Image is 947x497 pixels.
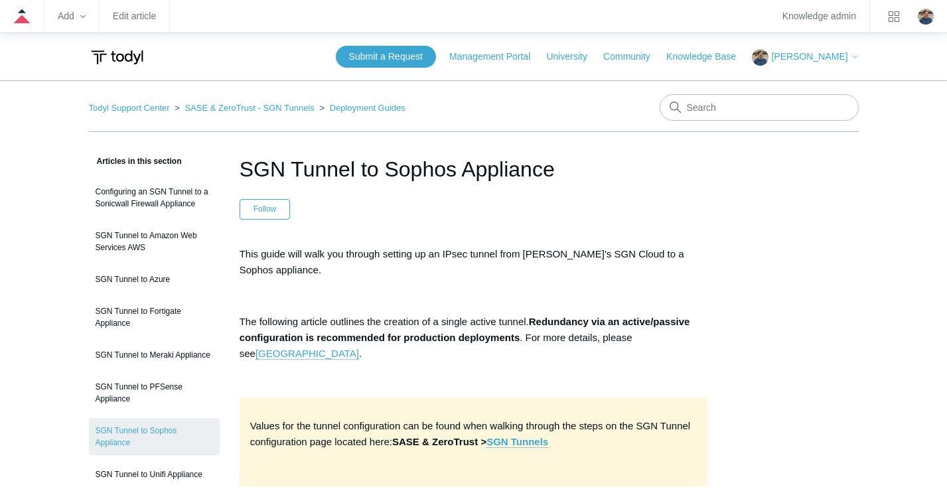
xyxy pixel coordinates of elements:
[392,436,548,448] strong: SASE & ZeroTrust >
[172,103,317,113] li: SASE & ZeroTrust - SGN Tunnels
[184,103,314,113] a: SASE & ZeroTrust - SGN Tunnels
[546,50,600,64] a: University
[918,9,934,25] img: user avatar
[330,103,405,113] a: Deployment Guides
[782,13,856,20] a: Knowledge admin
[240,246,708,278] p: This guide will walk you through setting up an IPsec tunnel from [PERSON_NAME]'s SGN Cloud to a S...
[89,299,220,336] a: SGN Tunnel to Fortigate Appliance
[89,342,220,368] a: SGN Tunnel to Meraki Appliance
[240,199,291,219] button: Follow Article
[89,103,173,113] li: Todyl Support Center
[89,157,182,166] span: Articles in this section
[240,314,708,362] p: The following article outlines the creation of a single active tunnel. . For more details, please...
[89,418,220,455] a: SGN Tunnel to Sophos Appliance
[240,153,708,185] h1: SGN Tunnel to Sophos Appliance
[240,316,690,343] strong: Redundancy via an active/passive configuration is recommended for production deployments
[317,103,405,113] li: Deployment Guides
[255,348,359,360] a: [GEOGRAPHIC_DATA]
[603,50,664,64] a: Community
[113,13,156,20] a: Edit article
[89,223,220,260] a: SGN Tunnel to Amazon Web Services AWS
[752,49,858,66] button: [PERSON_NAME]
[666,50,749,64] a: Knowledge Base
[89,374,220,411] a: SGN Tunnel to PFSense Appliance
[89,103,170,113] a: Todyl Support Center
[89,267,220,292] a: SGN Tunnel to Azure
[58,13,86,20] zd-hc-trigger: Add
[89,45,145,70] img: Todyl Support Center Help Center home page
[336,46,436,68] a: Submit a Request
[89,462,220,487] a: SGN Tunnel to Unifi Appliance
[486,436,548,448] a: SGN Tunnels
[918,9,934,25] zd-hc-trigger: Click your profile icon to open the profile menu
[449,50,544,64] a: Management Portal
[660,94,859,121] input: Search
[771,51,847,62] span: [PERSON_NAME]
[89,179,220,216] a: Configuring an SGN Tunnel to a Sonicwall Firewall Appliance
[250,418,697,466] p: Values for the tunnel configuration can be found when walking through the steps on the SGN Tunnel...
